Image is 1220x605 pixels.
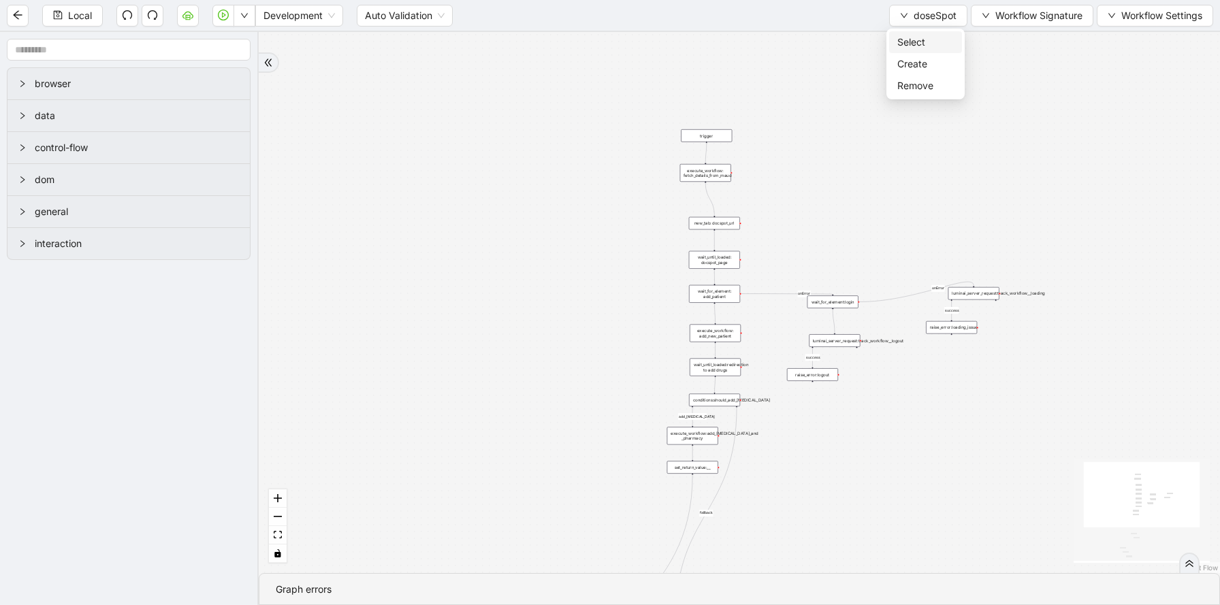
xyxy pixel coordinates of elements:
[678,408,715,426] g: Edge from conditions:should_add_drug_allergy to execute_workflow:add_drug_allergy_and _pharmacy
[807,295,858,308] div: wait_for_element:login
[68,8,92,23] span: Local
[926,321,977,334] div: raise_error:loading_issueplus-circle
[35,76,239,91] span: browser
[1183,563,1218,572] a: React Flow attribution
[269,508,287,526] button: zoom out
[667,427,718,444] div: execute_workflow:add_[MEDICAL_DATA]_and _pharmacy
[787,368,838,381] div: raise_error:logout
[889,5,967,27] button: downdoseSpot
[269,489,287,508] button: zoom in
[897,35,954,50] span: Select
[689,394,740,407] div: conditions:should_add_[MEDICAL_DATA]
[667,461,718,474] div: set_return_value:__
[116,5,138,27] button: undo
[948,287,999,300] div: luminai_server_request:track_workflow__loadingplus-circle
[982,12,990,20] span: down
[365,5,445,26] span: Auto Validation
[805,348,820,367] g: Edge from luminai_server_request:track_workflow__logout to raise_error:logout
[7,228,250,259] div: interaction
[35,204,239,219] span: general
[276,582,1203,597] div: Graph errors
[690,359,741,376] div: wait_until_loaded:redirection to add drugs
[715,304,716,323] g: Edge from wait_for_element: add_patient to execute_workflow: add_new_patient
[995,8,1082,23] span: Workflow Signature
[971,5,1093,27] button: downWorkflow Signature
[860,282,974,301] g: Edge from wait_for_element:login to luminai_server_request:track_workflow__loading
[1185,559,1194,568] span: double-right
[689,217,740,230] div: new_tab: docspot_url
[182,10,193,20] span: cloud-server
[142,5,163,27] button: redo
[35,172,239,187] span: dom
[7,196,250,227] div: general
[705,183,714,216] g: Edge from execute_workflow: fetch_details_from_maud to new_tab: docspot_url
[269,526,287,544] button: fit view
[18,208,27,216] span: right
[18,112,27,120] span: right
[926,321,977,334] div: raise_error:loading_issue
[147,10,158,20] span: redo
[1097,5,1213,27] button: downWorkflow Settings
[122,10,133,20] span: undo
[18,176,27,184] span: right
[1108,12,1116,20] span: down
[7,68,250,99] div: browser
[35,108,239,123] span: data
[947,339,956,348] span: plus-circle
[900,12,908,20] span: down
[1121,8,1202,23] span: Workflow Settings
[7,100,250,131] div: data
[263,58,273,67] span: double-right
[852,352,861,361] span: plus-circle
[897,56,954,71] span: Create
[991,305,1000,314] span: plus-circle
[218,10,229,20] span: play-circle
[35,140,239,155] span: control-flow
[18,240,27,248] span: right
[705,143,707,163] g: Edge from trigger to execute_workflow: fetch_details_from_maud
[690,325,741,342] div: execute_workflow: add_new_patient
[689,285,740,303] div: wait_for_element: add_patient
[787,368,838,381] div: raise_error:logoutplus-circle
[18,144,27,152] span: right
[53,10,63,20] span: save
[7,5,29,27] button: arrow-left
[715,377,716,393] g: Edge from wait_until_loaded:redirection to add drugs to conditions:should_add_drug_allergy
[240,12,248,20] span: down
[12,10,23,20] span: arrow-left
[948,287,999,300] div: luminai_server_request:track_workflow__loading
[269,544,287,563] button: toggle interactivity
[234,5,255,27] button: down
[263,5,335,26] span: Development
[689,251,740,269] div: wait_until_loaded: docspot_page
[809,334,860,347] div: luminai_server_request:track_workflow__logoutplus-circle
[18,80,27,88] span: right
[833,310,835,333] g: Edge from wait_for_element:login to luminai_server_request:track_workflow__logout
[681,129,732,142] div: trigger
[944,301,959,320] g: Edge from luminai_server_request:track_workflow__loading to raise_error:loading_issue
[808,386,817,395] span: plus-circle
[897,78,954,93] span: Remove
[42,5,103,27] button: saveLocal
[680,164,731,182] div: execute_workflow: fetch_details_from_maud
[35,236,239,251] span: interaction
[7,132,250,163] div: control-flow
[741,291,833,297] g: Edge from wait_for_element: add_patient to wait_for_element:login
[177,5,199,27] button: cloud-server
[914,8,957,23] span: doseSpot
[212,5,234,27] button: play-circle
[809,334,860,347] div: luminai_server_request:track_workflow__logout
[7,164,250,195] div: dom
